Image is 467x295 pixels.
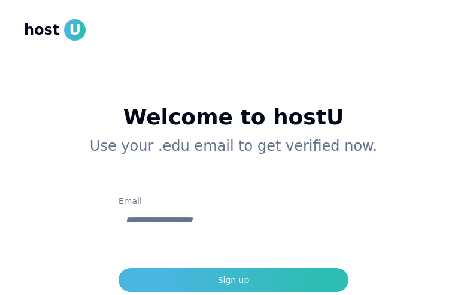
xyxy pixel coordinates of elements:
[24,20,59,39] span: host
[24,19,86,41] a: hostU
[43,105,424,129] h1: Welcome to hostU
[119,196,142,206] label: Email
[43,136,424,156] p: Use your .edu email to get verified now.
[119,268,348,292] button: Sign up
[218,274,250,286] div: Sign up
[64,19,86,41] span: U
